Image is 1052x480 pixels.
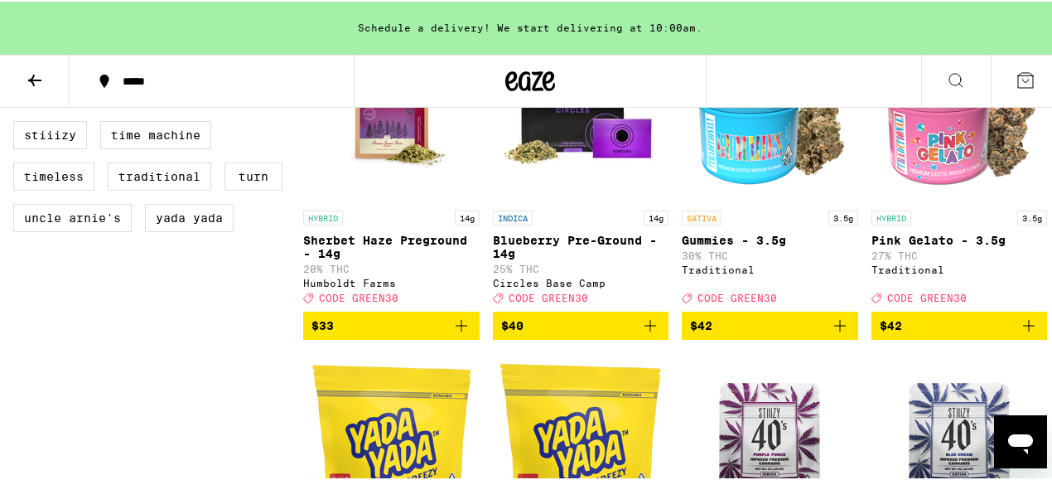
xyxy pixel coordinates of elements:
[682,232,858,245] p: Gummies - 3.5g
[493,310,669,338] button: Add to bag
[493,209,533,224] p: INDICA
[493,35,669,310] a: Open page for Blueberry Pre-Ground - 14g from Circles Base Camp
[509,291,588,302] span: CODE GREEN30
[690,318,712,331] span: $42
[828,209,858,224] p: 3.5g
[871,209,911,224] p: HYBRID
[871,249,1048,259] p: 27% THC
[682,35,858,310] a: Open page for Gummies - 3.5g from Traditional
[303,35,480,310] a: Open page for Sherbet Haze Preground - 14g from Humboldt Farms
[13,161,94,189] label: Timeless
[871,263,1048,274] div: Traditional
[887,291,967,302] span: CODE GREEN30
[871,310,1048,338] button: Add to bag
[303,310,480,338] button: Add to bag
[682,263,858,274] div: Traditional
[697,291,777,302] span: CODE GREEN30
[303,209,343,224] p: HYBRID
[493,232,669,259] p: Blueberry Pre-Ground - 14g
[13,202,132,230] label: Uncle Arnie's
[100,119,211,148] label: Time Machine
[498,35,664,201] img: Circles Base Camp - Blueberry Pre-Ground - 14g
[145,202,234,230] label: Yada Yada
[687,35,852,201] img: Traditional - Gummies - 3.5g
[682,209,721,224] p: SATIVA
[224,161,282,189] label: turn
[682,310,858,338] button: Add to bag
[871,35,1048,310] a: Open page for Pink Gelato - 3.5g from Traditional
[308,35,474,201] img: Humboldt Farms - Sherbet Haze Preground - 14g
[303,232,480,259] p: Sherbet Haze Preground - 14g
[493,276,669,287] div: Circles Base Camp
[876,35,1042,201] img: Traditional - Pink Gelato - 3.5g
[501,318,524,331] span: $40
[319,291,398,302] span: CODE GREEN30
[303,276,480,287] div: Humboldt Farms
[108,161,211,189] label: Traditional
[455,209,480,224] p: 14g
[871,232,1048,245] p: Pink Gelato - 3.5g
[493,262,669,273] p: 25% THC
[880,318,902,331] span: $42
[13,119,87,148] label: STIIIZY
[644,209,668,224] p: 14g
[303,262,480,273] p: 20% THC
[682,249,858,259] p: 30% THC
[1017,209,1047,224] p: 3.5g
[311,318,334,331] span: $33
[994,414,1047,467] iframe: Button to launch messaging window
